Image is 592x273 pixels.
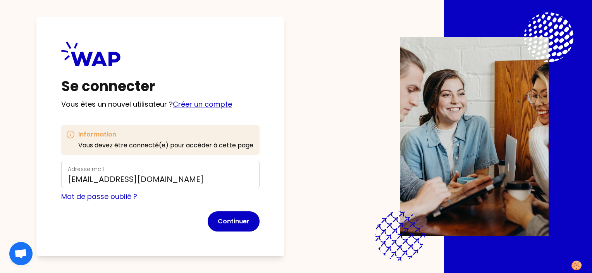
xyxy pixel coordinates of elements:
a: Mot de passe oublié ? [61,192,137,201]
button: Continuer [208,211,260,232]
h3: Information [78,130,253,139]
a: Créer un compte [173,99,232,109]
label: Adresse mail [68,165,104,173]
h1: Se connecter [61,79,260,94]
p: Vous devez être connecté(e) pour accéder à cette page [78,141,253,150]
div: Ouvrir le chat [9,242,33,265]
p: Vous êtes un nouvel utilisateur ? [61,99,260,110]
img: Description [400,37,549,236]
